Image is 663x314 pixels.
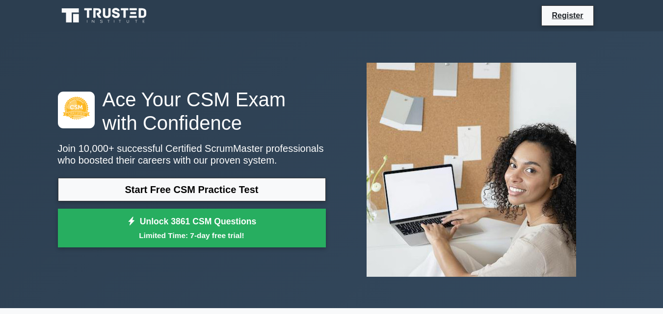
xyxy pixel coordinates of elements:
[58,209,326,248] a: Unlock 3861 CSM QuestionsLimited Time: 7-day free trial!
[58,143,326,166] p: Join 10,000+ successful Certified ScrumMaster professionals who boosted their careers with our pr...
[58,88,326,135] h1: Ace Your CSM Exam with Confidence
[58,178,326,201] a: Start Free CSM Practice Test
[546,9,589,22] a: Register
[70,230,314,241] small: Limited Time: 7-day free trial!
